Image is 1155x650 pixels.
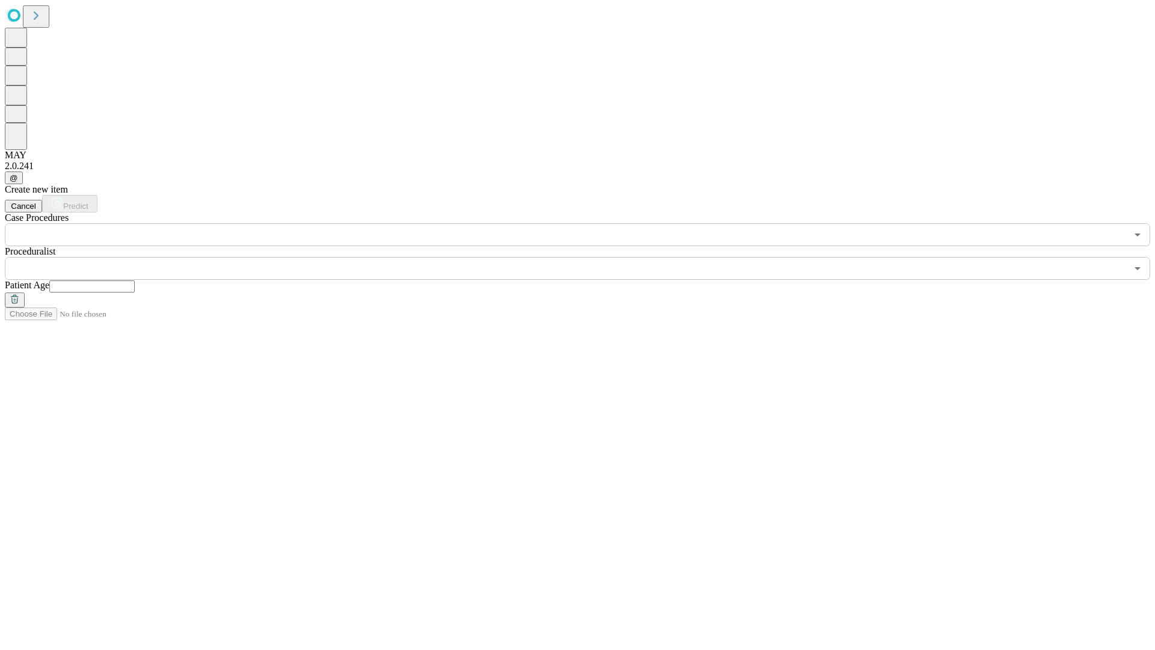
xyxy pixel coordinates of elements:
[5,246,55,256] span: Proceduralist
[10,173,18,182] span: @
[5,212,69,223] span: Scheduled Procedure
[63,202,88,211] span: Predict
[5,200,42,212] button: Cancel
[5,150,1150,161] div: MAY
[5,280,49,290] span: Patient Age
[42,195,97,212] button: Predict
[5,184,68,194] span: Create new item
[1129,226,1146,243] button: Open
[1129,260,1146,277] button: Open
[11,202,36,211] span: Cancel
[5,172,23,184] button: @
[5,161,1150,172] div: 2.0.241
